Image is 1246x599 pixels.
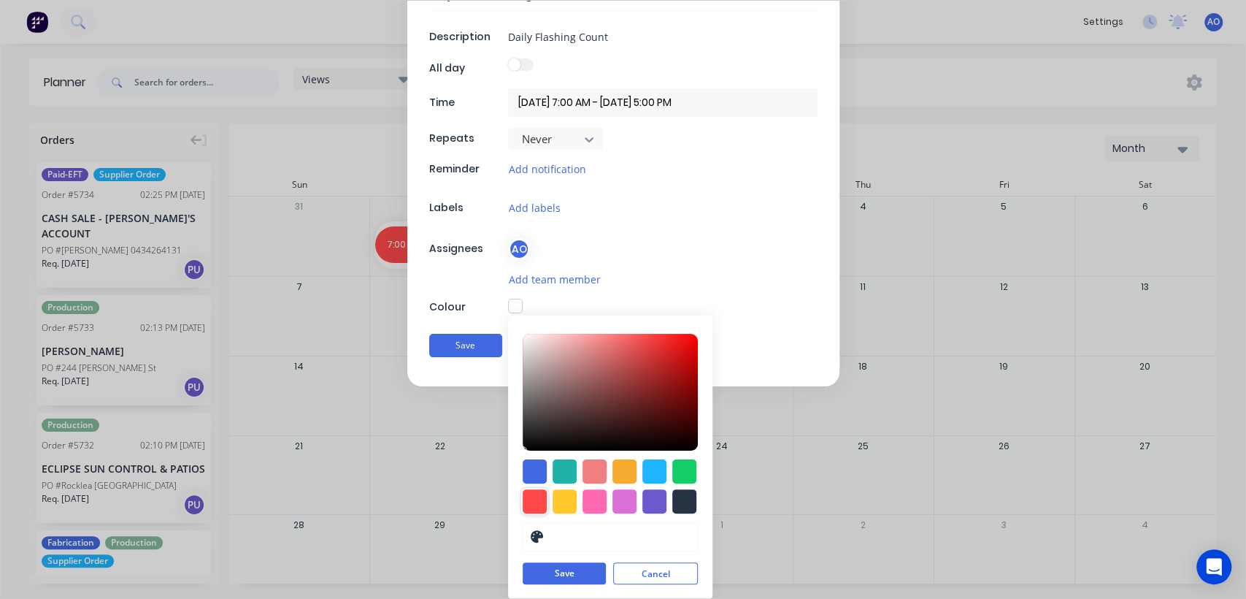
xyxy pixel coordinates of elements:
div: #ff4949 [523,489,547,514]
div: #f6ab2f [612,459,637,484]
div: Reminder [429,161,504,177]
div: AO [508,238,530,260]
div: Open Intercom Messenger [1196,549,1231,584]
input: Enter a description [508,26,818,47]
div: Assignees [429,241,504,256]
button: Add team member [508,271,601,288]
div: #da70d6 [612,489,637,514]
div: Time [429,95,504,110]
div: #f08080 [582,459,607,484]
div: #ff69b4 [582,489,607,514]
div: #20b2aa [553,459,577,484]
div: #273444 [672,489,696,514]
div: Repeats [429,131,504,146]
button: Save [523,562,606,584]
button: Cancel [613,562,698,584]
button: Save [429,334,502,357]
div: #13ce66 [672,459,696,484]
div: Labels [429,200,504,215]
button: Add notification [508,161,587,178]
div: All day [429,61,504,76]
div: Colour [429,299,504,315]
div: #ffc82c [553,489,577,514]
div: #4169e1 [523,459,547,484]
div: #6a5acd [642,489,666,514]
div: Description [429,29,504,45]
div: #1fb6ff [642,459,666,484]
button: Add labels [508,199,561,216]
